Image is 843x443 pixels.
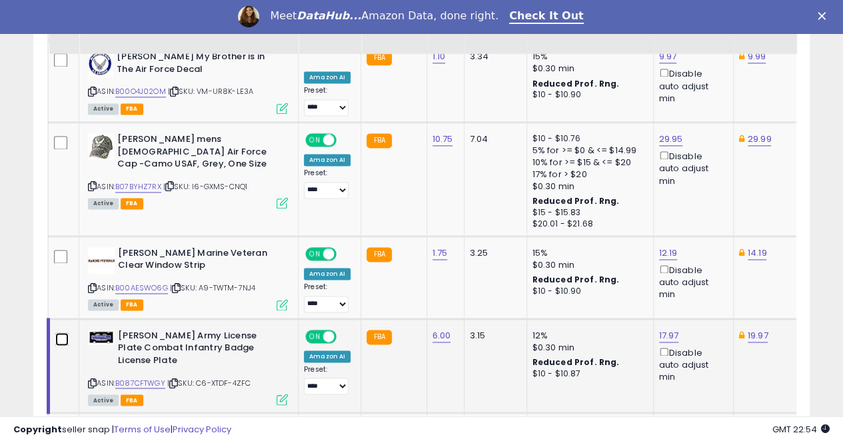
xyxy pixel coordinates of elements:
span: All listings currently available for purchase on Amazon [88,299,119,310]
img: 31SOSe-pS1L._SL40_.jpg [88,247,115,274]
div: Amazon AI [304,154,351,166]
a: 12.19 [659,246,678,260]
span: FBA [121,103,143,115]
span: FBA [121,198,143,209]
div: ASIN: [88,51,288,113]
small: FBA [367,247,391,262]
div: Disable auto adjust min [659,262,723,301]
a: 14.19 [748,246,767,260]
div: 15% [532,51,643,63]
i: This overrides the store level Dynamic Max Price for this listing [739,135,744,143]
a: 19.97 [748,329,768,342]
div: $0.30 min [532,181,643,193]
div: 3.34 [470,51,516,63]
small: FBA [367,330,391,344]
span: OFF [335,248,356,259]
b: [PERSON_NAME] Army License Plate Combat Infantry Badge License Plate [118,330,280,370]
span: | SKU: A9-TWTM-7NJ4 [170,282,255,293]
img: Profile image for Georgie [238,6,259,27]
a: 17.97 [659,329,679,342]
div: 17% for > $20 [532,169,643,181]
div: Amazon AI [304,268,351,280]
strong: Copyright [13,423,62,436]
div: seller snap | | [13,424,231,436]
div: 10% for >= $15 & <= $20 [532,157,643,169]
div: $10 - $10.90 [532,89,643,101]
span: ON [307,248,323,259]
span: OFF [335,135,356,146]
div: Close [818,12,831,20]
a: Check It Out [509,9,584,24]
small: FBA [367,51,391,65]
span: FBA [121,299,143,310]
div: 3.25 [470,247,516,259]
div: 3.15 [470,330,516,342]
div: $0.30 min [532,63,643,75]
a: Privacy Policy [173,423,231,436]
a: B087CFTWGY [115,377,165,388]
a: Terms of Use [114,423,171,436]
b: Reduced Prof. Rng. [532,195,620,207]
div: $15 - $15.83 [532,207,643,219]
b: Reduced Prof. Rng. [532,78,620,89]
div: $10 - $10.76 [532,133,643,145]
div: Amazon AI [304,350,351,362]
div: ASIN: [88,330,288,404]
span: | SKU: VM-UR8K-LE3A [168,86,253,97]
div: $20.01 - $21.68 [532,219,643,230]
a: B07BYHZ7RX [115,181,161,193]
span: All listings currently available for purchase on Amazon [88,198,119,209]
a: 9.99 [748,50,766,63]
div: $0.30 min [532,259,643,271]
div: Disable auto adjust min [659,149,723,187]
div: $10 - $10.90 [532,286,643,297]
span: FBA [121,394,143,406]
b: [PERSON_NAME] Marine Veteran Clear Window Strip [118,247,280,275]
a: 29.95 [659,133,683,146]
a: 10.75 [432,133,453,146]
div: Preset: [304,365,351,395]
div: Preset: [304,86,351,116]
a: 9.97 [659,50,677,63]
div: Meet Amazon Data, done right. [270,9,498,23]
a: B00O4J02OM [115,86,166,97]
i: This overrides the store level Dynamic Max Price for this listing [739,52,744,61]
span: OFF [335,330,356,342]
a: B00AESWO6G [115,282,168,294]
span: | SKU: I6-GXMS-CNQ1 [163,181,247,192]
b: [PERSON_NAME] mens [DEMOGRAPHIC_DATA] Air Force Cap -Camo USAF, Grey, One Size [117,133,279,174]
b: [PERSON_NAME] My Brother is in The Air Force Decal [117,51,279,79]
img: 41dp+S9Z18L._SL40_.jpg [88,330,115,344]
a: 1.75 [432,246,448,260]
span: All listings currently available for purchase on Amazon [88,394,119,406]
div: 12% [532,330,643,342]
div: $0.30 min [532,342,643,354]
span: ON [307,135,323,146]
small: FBA [367,133,391,148]
img: 51AAw+eyL6L._SL40_.jpg [88,133,114,160]
b: Reduced Prof. Rng. [532,274,620,285]
div: Amazon AI [304,71,351,83]
a: 6.00 [432,329,451,342]
a: 1.10 [432,50,446,63]
div: ASIN: [88,133,288,207]
div: 15% [532,247,643,259]
div: Disable auto adjust min [659,345,723,384]
span: 2025-10-15 22:54 GMT [772,423,830,436]
span: All listings currently available for purchase on Amazon [88,103,119,115]
i: DataHub... [297,9,361,22]
a: 29.99 [748,133,772,146]
span: ON [307,330,323,342]
div: $10 - $10.87 [532,368,643,380]
div: ASIN: [88,247,288,309]
div: Preset: [304,282,351,312]
span: | SKU: C6-XTDF-4ZFC [167,377,251,388]
div: 7.04 [470,133,516,145]
b: Reduced Prof. Rng. [532,356,620,368]
div: 5% for >= $0 & <= $14.99 [532,145,643,157]
div: Fulfillment Cost [470,6,521,34]
div: Preset: [304,169,351,199]
div: Disable auto adjust min [659,66,723,105]
img: 51JuT8l5+qL._SL40_.jpg [88,51,113,77]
